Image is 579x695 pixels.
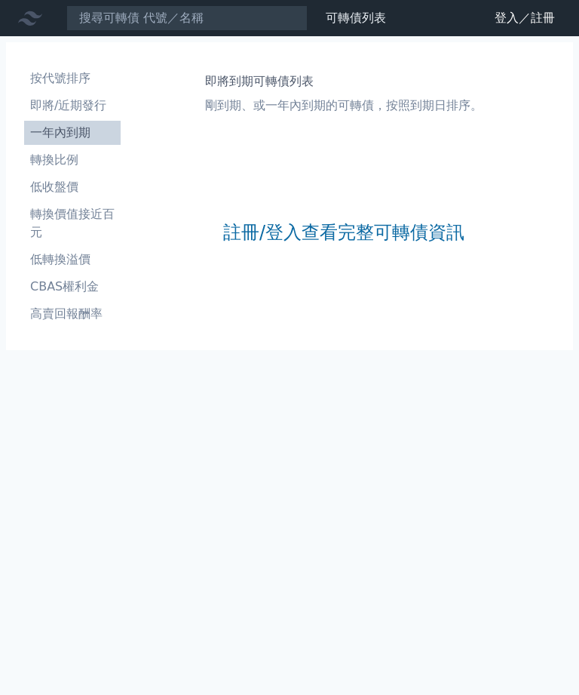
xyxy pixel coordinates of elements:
[24,302,121,326] a: 高賣回報酬率
[24,205,121,241] li: 轉換價值接近百元
[223,220,464,244] a: 註冊/登入查看完整可轉債資訊
[24,202,121,244] a: 轉換價值接近百元
[205,97,482,115] p: 剛到期、或一年內到期的可轉債，按照到期日排序。
[24,278,121,296] li: CBAS權利金
[24,66,121,91] a: 按代號排序
[24,121,121,145] a: 一年內到期
[24,94,121,118] a: 即將/近期發行
[24,248,121,272] a: 低轉換溢價
[24,178,121,196] li: 低收盤價
[24,275,121,299] a: CBAS權利金
[24,124,121,142] li: 一年內到期
[24,305,121,323] li: 高賣回報酬率
[205,72,482,91] h1: 即將到期可轉債列表
[24,69,121,88] li: 按代號排序
[326,11,386,25] a: 可轉債列表
[482,6,567,30] a: 登入／註冊
[24,97,121,115] li: 即將/近期發行
[24,148,121,172] a: 轉換比例
[24,175,121,199] a: 低收盤價
[24,151,121,169] li: 轉換比例
[24,251,121,269] li: 低轉換溢價
[66,5,308,31] input: 搜尋可轉債 代號／名稱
